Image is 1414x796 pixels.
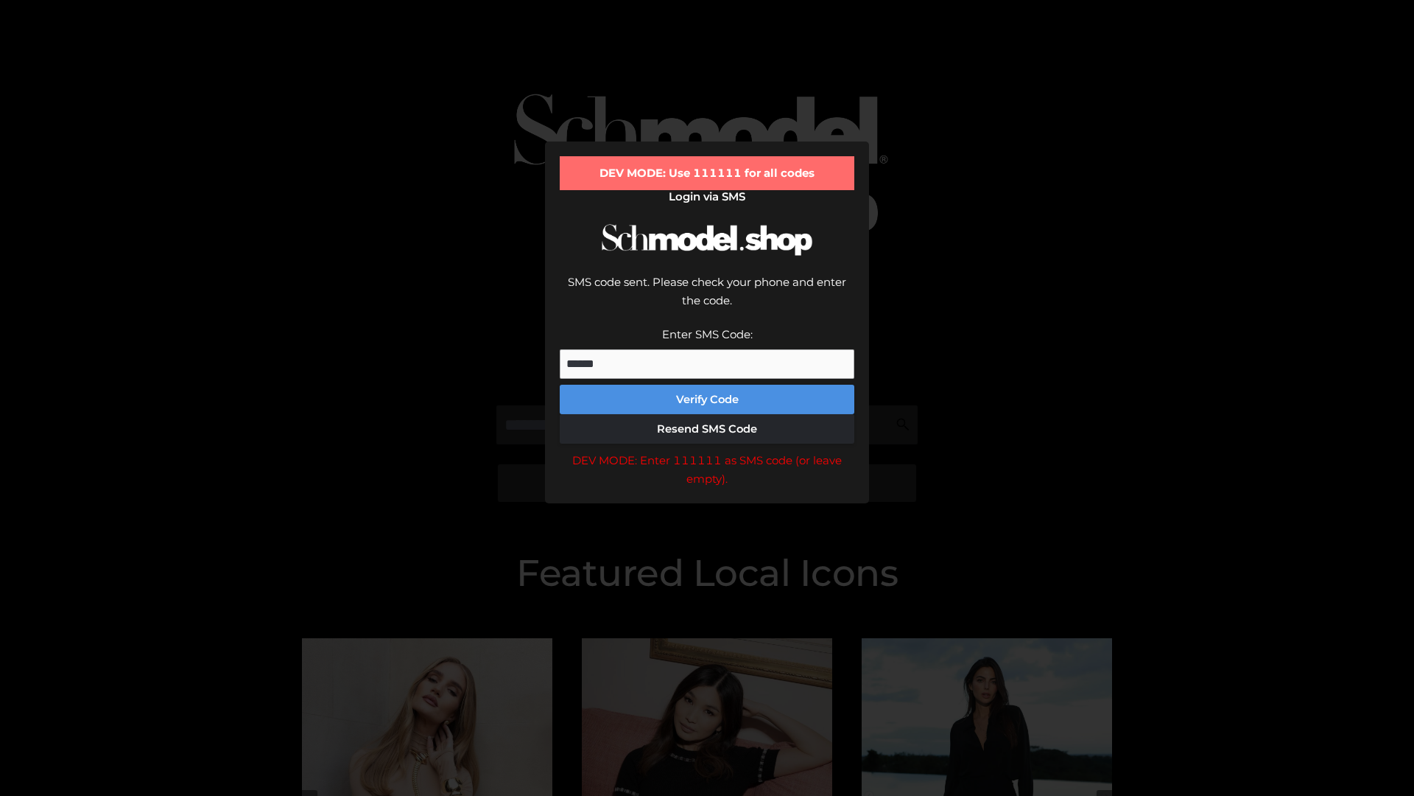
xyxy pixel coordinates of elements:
div: DEV MODE: Enter 111111 as SMS code (or leave empty). [560,451,854,489]
div: SMS code sent. Please check your phone and enter the code. [560,273,854,325]
button: Resend SMS Code [560,414,854,444]
button: Verify Code [560,385,854,414]
img: Schmodel Logo [597,211,817,269]
div: DEV MODE: Use 111111 for all codes [560,156,854,190]
h2: Login via SMS [560,190,854,203]
label: Enter SMS Code: [662,327,753,341]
